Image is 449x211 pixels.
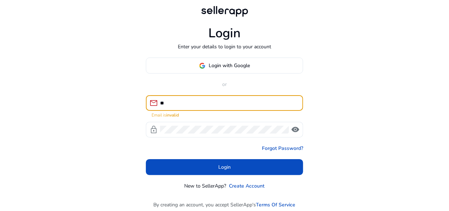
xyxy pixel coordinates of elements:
[229,182,265,190] a: Create Account
[146,159,303,175] button: Login
[262,145,303,152] a: Forgot Password?
[208,26,241,41] h1: Login
[185,182,226,190] p: New to SellerApp?
[218,163,231,171] span: Login
[166,112,179,118] strong: invalid
[149,99,158,107] span: mail
[291,125,300,134] span: visibility
[149,125,158,134] span: lock
[152,111,297,118] mat-error: Email is
[146,58,303,74] button: Login with Google
[209,62,250,69] span: Login with Google
[146,81,303,88] p: or
[199,63,206,69] img: google-logo.svg
[256,201,296,209] a: Terms Of Service
[178,43,271,50] p: Enter your details to login to your account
